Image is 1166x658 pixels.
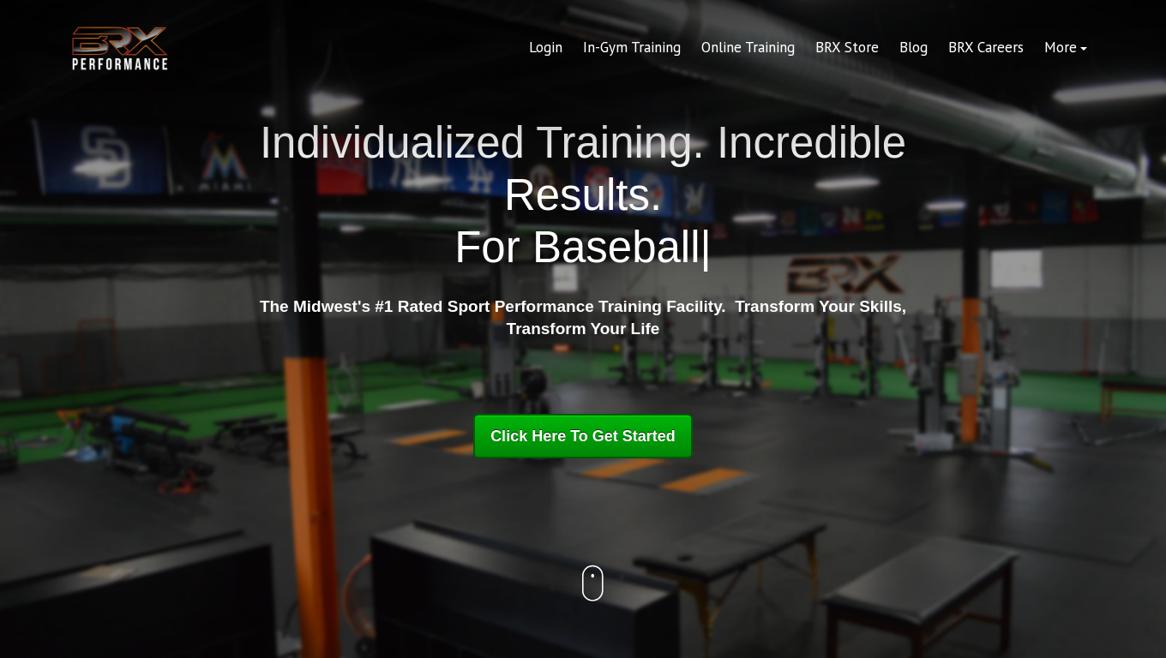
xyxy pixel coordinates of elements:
a: More [1034,27,1097,69]
span: Click Here To Get Started [490,428,676,445]
img: BRX Transparent Logo-2 [69,22,171,75]
a: Online Training [691,27,805,69]
h1: Individualized Training. Incredible Results. [253,117,913,274]
div: Navigation Menu [519,27,1097,69]
a: In-Gym Training [573,27,691,69]
a: Click Here To Get Started [473,414,693,458]
span: For Baseball [454,223,700,272]
a: Blog [889,27,938,69]
a: Login [519,27,573,69]
strong: The Midwest's #1 Rated Sport Performance Training Facility. Transform Your Skills, Transform Your... [260,297,906,338]
span: | [700,223,712,272]
a: BRX Careers [938,27,1034,69]
iframe: Chat Widget [1080,576,1166,658]
a: BRX Store [805,27,889,69]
